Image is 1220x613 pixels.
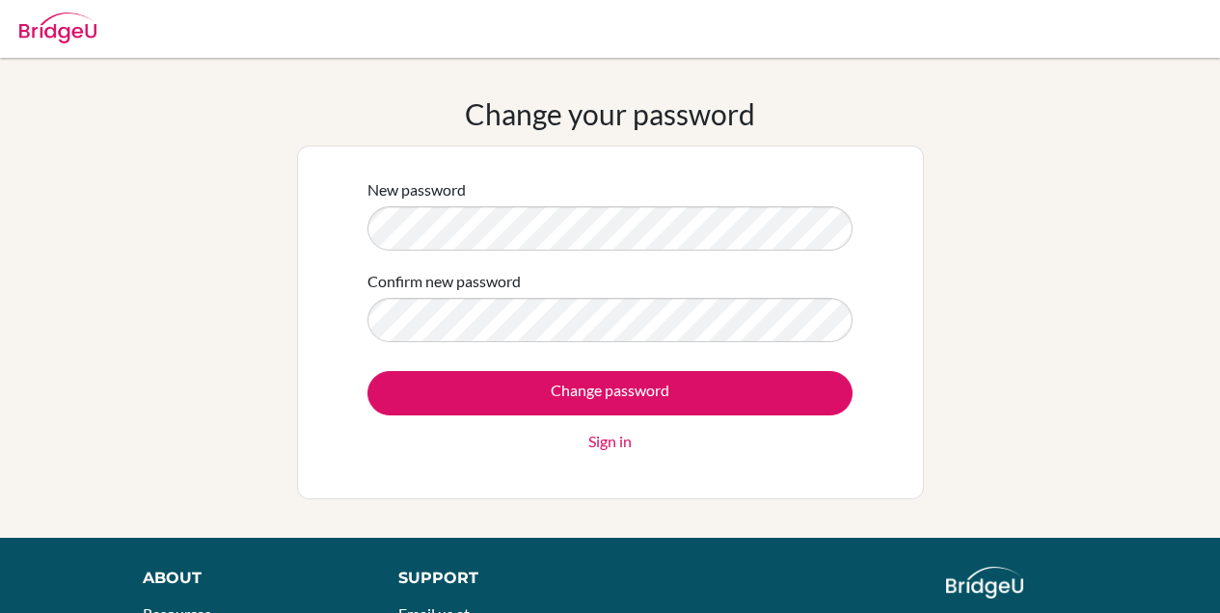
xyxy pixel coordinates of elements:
[398,567,591,590] div: Support
[465,96,755,131] h1: Change your password
[367,371,853,415] input: Change password
[143,567,355,590] div: About
[367,178,466,201] label: New password
[19,13,96,43] img: Bridge-U
[588,430,632,453] a: Sign in
[367,270,521,293] label: Confirm new password
[946,567,1024,599] img: logo_white@2x-f4f0deed5e89b7ecb1c2cc34c3e3d731f90f0f143d5ea2071677605dd97b5244.png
